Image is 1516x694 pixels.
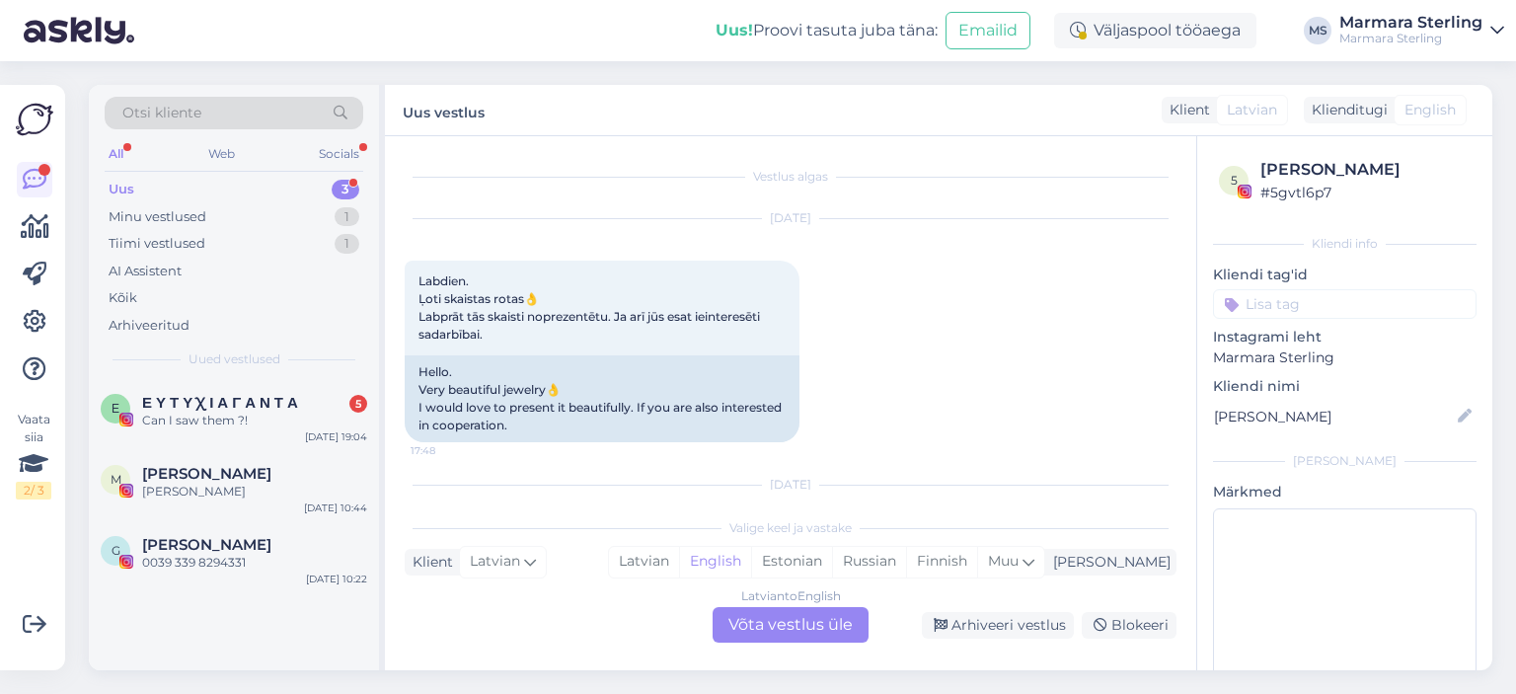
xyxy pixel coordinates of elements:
div: Uus [109,180,134,199]
input: Lisa tag [1213,289,1477,319]
div: [PERSON_NAME] [1213,452,1477,470]
div: Klient [1162,100,1210,120]
div: Valige keel ja vastake [405,519,1176,537]
div: Kliendi info [1213,235,1477,253]
div: Marmara Sterling [1339,31,1482,46]
div: Võta vestlus üle [713,607,869,643]
div: [PERSON_NAME] [142,483,367,501]
div: Klienditugi [1304,100,1388,120]
div: [DATE] [405,209,1176,227]
label: Uus vestlus [403,97,485,123]
div: Finnish [906,547,977,577]
div: MS [1304,17,1331,44]
span: M [111,472,121,487]
p: Kliendi tag'id [1213,265,1477,285]
span: G [112,543,120,558]
a: Marmara SterlingMarmara Sterling [1339,15,1504,46]
div: AI Assistent [109,262,182,281]
span: 17:48 [411,443,485,458]
div: Proovi tasuta juba täna: [716,19,938,42]
div: [DATE] 10:44 [304,501,367,515]
div: [DATE] 19:04 [305,429,367,444]
div: [PERSON_NAME] [1260,158,1471,182]
div: Väljaspool tööaega [1054,13,1256,48]
span: Uued vestlused [189,350,280,368]
span: Latvian [470,551,520,573]
div: # 5gvtl6p7 [1260,182,1471,203]
span: Latvian [1227,100,1277,120]
div: Arhiveeri vestlus [922,612,1074,639]
div: Tiimi vestlused [109,234,205,254]
div: [DATE] 10:22 [306,572,367,586]
p: Instagrami leht [1213,327,1477,347]
div: 3 [332,180,359,199]
div: 1 [335,234,359,254]
div: 5 [349,395,367,413]
div: Vaata siia [16,411,51,500]
span: Ε Υ Τ Υ Χ Ι Α Γ Α Ν Τ Α [142,394,298,412]
span: Muu [988,552,1019,570]
span: 5 [1231,173,1238,188]
div: [DATE] [405,476,1176,494]
div: Russian [832,547,906,577]
div: All [105,141,127,167]
span: Marita Liepina [142,465,271,483]
div: Blokeeri [1082,612,1176,639]
input: Lisa nimi [1214,406,1454,427]
div: 1 [335,207,359,227]
span: Ε [112,401,119,416]
span: English [1404,100,1456,120]
div: English [679,547,751,577]
button: Emailid [946,12,1030,49]
span: Labdien. Ļoti skaistas rotas👌 Labprāt tās skaisti noprezentētu. Ja arī jūs esat ieinteresēti sada... [418,273,763,342]
div: 0039 339 8294331 [142,554,367,572]
div: [PERSON_NAME] [1045,552,1171,573]
div: Latvian to English [741,587,841,605]
p: Kliendi nimi [1213,376,1477,397]
div: Arhiveeritud [109,316,189,336]
p: Marmara Sterling [1213,347,1477,368]
div: Kõik [109,288,137,308]
div: Hello. Very beautiful jewelry👌 I would love to present it beautifully. If you are also interested... [405,355,799,442]
div: Socials [315,141,363,167]
div: 2 / 3 [16,482,51,500]
div: Estonian [751,547,832,577]
div: Minu vestlused [109,207,206,227]
div: Marmara Sterling [1339,15,1482,31]
div: Latvian [609,547,679,577]
span: Otsi kliente [122,103,201,123]
img: Askly Logo [16,101,53,138]
div: Vestlus algas [405,168,1176,186]
b: Uus! [716,21,753,39]
span: Giuliana Cazzaniga [142,536,271,554]
div: Klient [405,552,453,573]
div: Web [204,141,239,167]
div: Can I saw them ?! [142,412,367,429]
p: Märkmed [1213,482,1477,502]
